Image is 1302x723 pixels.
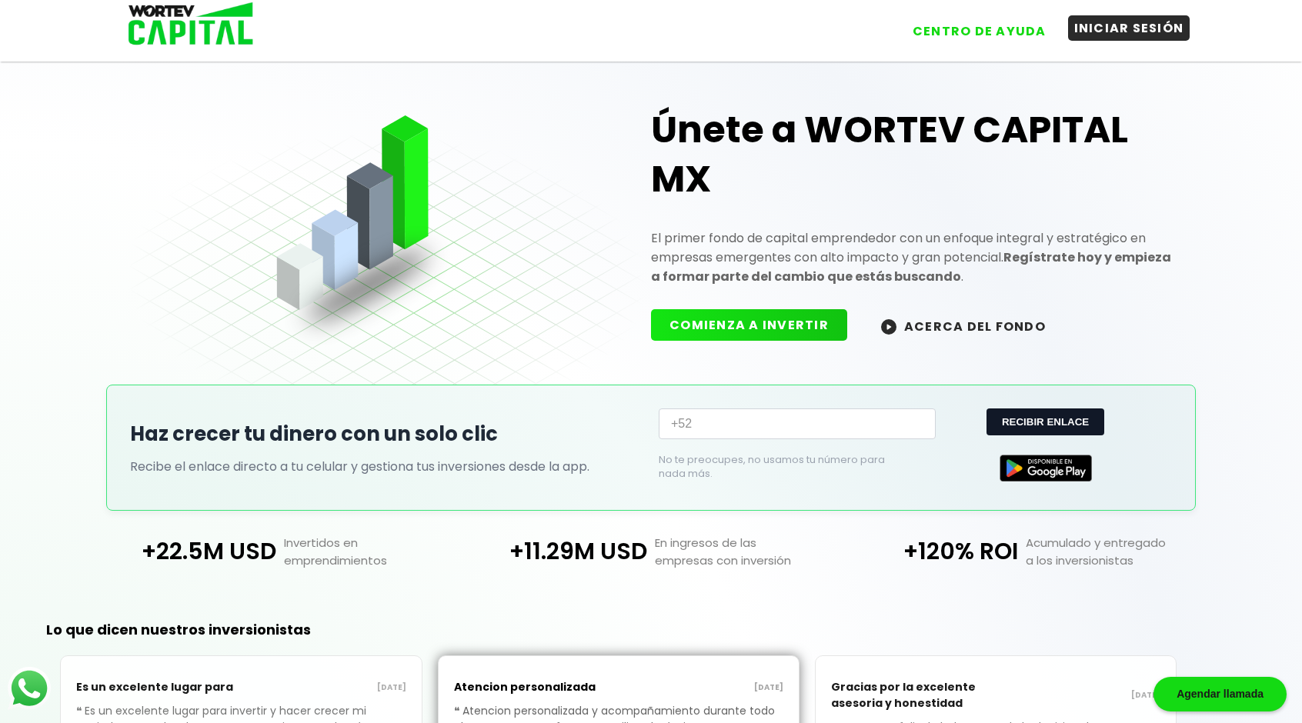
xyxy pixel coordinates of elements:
button: COMIENZA A INVERTIR [651,309,847,341]
p: +120% ROI [836,534,1018,569]
img: wortev-capital-acerca-del-fondo [881,319,896,335]
a: INICIAR SESIÓN [1053,7,1190,44]
p: +11.29M USD [466,534,647,569]
div: Agendar llamada [1153,677,1287,711]
img: Google Play [1000,455,1092,481]
p: Recibe el enlace directo a tu celular y gestiona tus inversiones desde la app. [130,457,643,476]
button: ACERCA DEL FONDO [863,309,1064,342]
p: +22.5M USD [95,534,276,569]
button: RECIBIR ENLACE [987,408,1104,435]
a: COMIENZA A INVERTIR [651,316,863,334]
p: Acumulado y entregado a los inversionistas [1018,534,1207,569]
p: El primer fondo de capital emprendedor con un enfoque integral y estratégico en empresas emergent... [651,228,1172,286]
h2: Haz crecer tu dinero con un solo clic [130,419,643,449]
h1: Únete a WORTEV CAPITAL MX [651,105,1172,204]
p: [DATE] [619,681,783,694]
img: logos_whatsapp-icon.242b2217.svg [8,667,51,710]
button: INICIAR SESIÓN [1068,15,1190,41]
p: No te preocupes, no usamos tu número para nada más. [659,453,911,481]
p: Atencion personalizada [454,671,619,703]
p: Gracias por la excelente asesoria y honestidad [831,671,996,719]
button: CENTRO DE AYUDA [906,18,1053,44]
a: CENTRO DE AYUDA [891,7,1053,44]
p: Invertidos en emprendimientos [276,534,466,569]
p: [DATE] [996,689,1160,701]
span: ❝ [454,703,462,718]
p: [DATE] [241,681,406,694]
p: En ingresos de las empresas con inversión [647,534,836,569]
p: Es un excelente lugar para [76,671,241,703]
strong: Regístrate hoy y empieza a formar parte del cambio que estás buscando [651,248,1171,285]
span: ❝ [76,703,85,718]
